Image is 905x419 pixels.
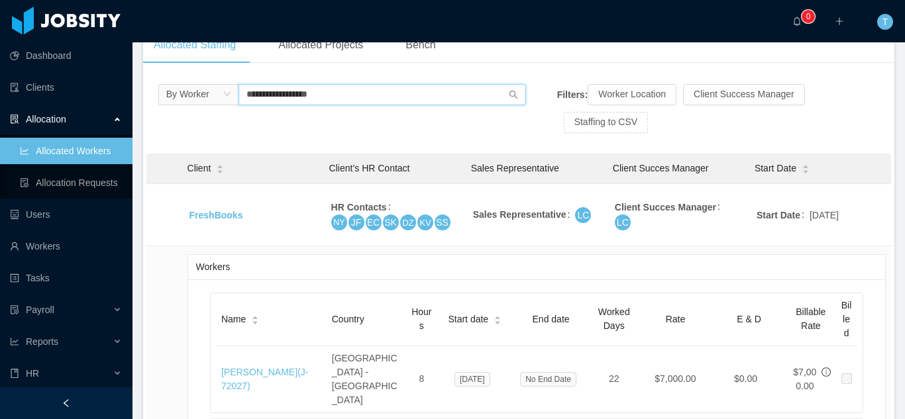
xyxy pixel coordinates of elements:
a: icon: profileTasks [10,265,122,291]
strong: HR Contacts [331,202,387,212]
span: Client Succes Manager [613,163,709,173]
button: Staffing to CSV [564,112,648,133]
div: Sort [802,163,810,172]
span: Client’s HR Contact [329,163,410,173]
span: Payroll [26,304,54,315]
a: [PERSON_NAME](J-72027) [221,367,308,391]
span: Country [332,314,364,324]
span: Sales Representative [471,163,559,173]
i: icon: line-chart [10,337,19,346]
span: JF [351,214,362,230]
td: [GEOGRAPHIC_DATA] - [GEOGRAPHIC_DATA] [327,346,406,412]
span: Hours [411,306,431,331]
a: icon: auditClients [10,74,122,101]
div: $7,000.00 [791,365,818,393]
span: info-circle [822,367,831,377]
span: End date [533,314,570,324]
i: icon: bell [792,17,802,26]
i: icon: caret-down [802,168,809,172]
button: Worker Location [588,84,676,105]
span: Start date [448,312,488,326]
span: Allocation [26,114,66,124]
div: Allocated Staffing [143,26,246,64]
a: icon: file-doneAllocation Requests [20,169,122,196]
i: icon: solution [10,115,19,124]
i: icon: file-protect [10,305,19,314]
div: Workers [196,255,877,279]
span: KV [419,215,431,230]
span: DZ [402,215,414,230]
span: Client [187,162,211,175]
span: $0.00 [734,373,757,384]
span: [DATE] [454,372,490,387]
i: icon: caret-up [494,314,502,318]
a: icon: line-chartAllocated Workers [20,138,122,164]
a: icon: pie-chartDashboard [10,42,122,69]
i: icon: caret-up [802,163,809,167]
span: T [882,14,888,30]
span: SK [384,214,397,230]
td: 22 [589,346,639,412]
i: icon: book [10,369,19,378]
span: LC [617,214,629,230]
i: icon: caret-up [217,163,224,167]
span: Billed [841,300,852,338]
i: icon: caret-down [252,319,259,323]
span: Start Date [755,162,796,175]
strong: Sales Representative [473,209,566,220]
div: Sort [216,163,224,172]
span: No End Date [520,372,576,387]
span: HR [26,368,39,379]
a: FreshBooks [189,210,243,220]
a: icon: robotUsers [10,201,122,228]
div: Sort [494,314,502,323]
div: By Worker [166,84,209,104]
span: Name [221,312,246,326]
span: E & D [737,314,761,324]
i: icon: down [223,90,231,99]
td: $7,000.00 [639,346,712,412]
span: NY [333,215,345,229]
span: [DATE] [810,209,839,222]
i: icon: caret-up [252,314,259,318]
i: icon: search [509,90,518,99]
span: EC [367,214,380,230]
span: Worked Days [598,306,630,331]
i: icon: plus [835,17,844,26]
strong: Filters: [557,89,588,99]
div: Allocated Projects [268,26,374,64]
strong: Start Date [757,210,800,220]
div: Sort [251,314,259,323]
div: Bench [395,26,446,64]
span: SS [436,214,449,230]
span: Reports [26,336,58,347]
sup: 0 [802,10,815,23]
i: icon: caret-down [217,168,224,172]
strong: Client Succes Manager [615,202,716,212]
a: icon: userWorkers [10,233,122,259]
span: Billable Rate [796,306,825,331]
button: Client Success Manager [683,84,805,105]
span: LC [578,207,590,223]
td: 8 [406,346,437,412]
i: icon: caret-down [494,319,502,323]
span: Rate [666,314,686,324]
